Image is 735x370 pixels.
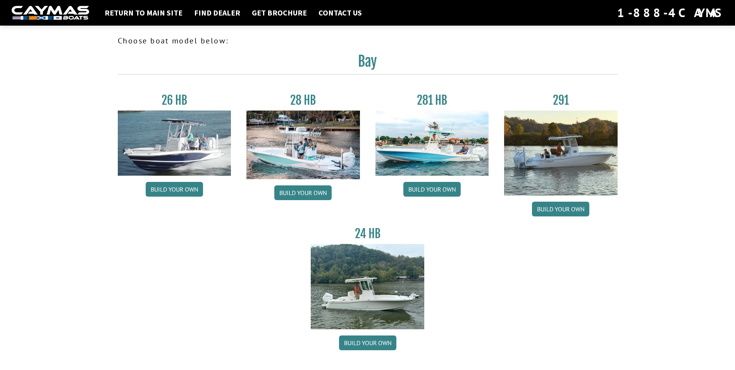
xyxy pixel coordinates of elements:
[311,226,424,241] h3: 24 HB
[118,53,618,74] h2: Bay
[315,8,366,18] a: Contact Us
[146,182,203,197] a: Build your own
[118,35,618,47] p: Choose boat model below:
[403,182,461,197] a: Build your own
[246,111,360,179] img: 28_hb_thumbnail_for_caymas_connect.jpg
[12,6,89,20] img: white-logo-c9c8dbefe5ff5ceceb0f0178aa75bf4bb51f6bca0971e226c86eb53dfe498488.png
[190,8,244,18] a: Find Dealer
[504,111,618,195] img: 291_Thumbnail.jpg
[617,4,723,21] div: 1-888-4CAYMAS
[375,93,489,107] h3: 281 HB
[118,93,231,107] h3: 26 HB
[311,244,424,329] img: 24_HB_thumbnail.jpg
[118,111,231,176] img: 26_new_photo_resized.jpg
[274,185,332,200] a: Build your own
[504,93,618,107] h3: 291
[248,8,311,18] a: Get Brochure
[101,8,186,18] a: Return to main site
[375,111,489,176] img: 28-hb-twin.jpg
[246,93,360,107] h3: 28 HB
[339,335,396,350] a: Build your own
[532,202,589,216] a: Build your own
